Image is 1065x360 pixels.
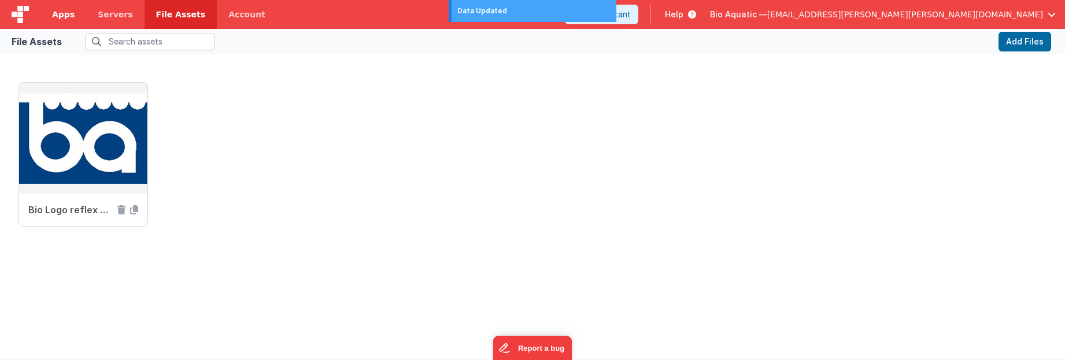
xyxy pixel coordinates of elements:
span: Help [665,9,683,20]
button: Add Files [999,32,1051,51]
button: Bio Aquatic — [EMAIL_ADDRESS][PERSON_NAME][PERSON_NAME][DOMAIN_NAME] [710,9,1056,20]
span: Apps [52,9,75,20]
div: File Assets [12,35,62,49]
span: Bio Aquatic — [710,9,767,20]
div: Data Updated [457,6,611,16]
span: [EMAIL_ADDRESS][PERSON_NAME][PERSON_NAME][DOMAIN_NAME] [767,9,1043,20]
span: File Assets [156,9,206,20]
span: Servers [98,9,132,20]
input: Search assets [85,33,215,50]
span: Bio Logo reflex blue (1).bmp [28,203,113,217]
iframe: Marker.io feedback button [493,336,572,360]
